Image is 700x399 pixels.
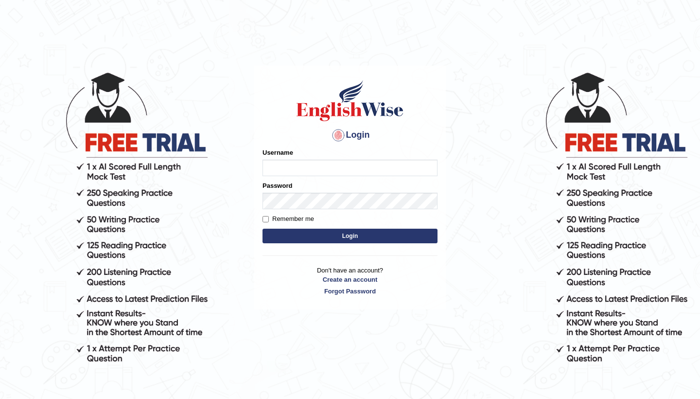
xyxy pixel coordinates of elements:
img: Logo of English Wise sign in for intelligent practice with AI [295,79,405,123]
a: Forgot Password [262,287,437,296]
label: Username [262,148,293,157]
label: Password [262,181,292,190]
button: Login [262,229,437,243]
p: Don't have an account? [262,266,437,296]
input: Remember me [262,216,269,222]
label: Remember me [262,214,314,224]
h4: Login [262,127,437,143]
a: Create an account [262,275,437,284]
